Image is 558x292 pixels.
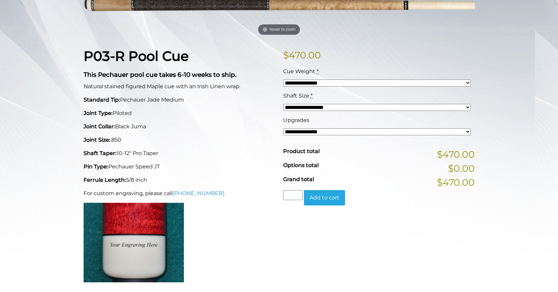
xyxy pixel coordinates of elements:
span: $470.00 [437,147,475,161]
span: $470.00 [437,175,475,189]
p: .850 [84,136,275,144]
strong: Joint Type: [84,110,113,116]
p: Pechauer Speed JT [84,163,275,171]
abbr: required [311,93,313,99]
strong: P03-R Pool Cue [84,48,189,64]
p: 5/8 inch [84,176,275,184]
button: Add to cart [304,190,345,205]
strong: This Pechauer pool cue takes 6-10 weeks to ship. [84,71,236,79]
input: Product quantity [283,190,303,200]
strong: Joint Size: [84,137,110,143]
span: Grand total [283,176,314,182]
p: 10-12" Pro Taper [84,149,275,157]
strong: Shaft Taper: [84,150,117,156]
strong: Standard Tip: [84,97,120,103]
strong: Pin Type: [84,163,108,170]
span: Options total [283,162,319,168]
span: Product total [283,148,320,154]
strong: Ferrule Length: [84,177,126,183]
span: $ [283,49,289,61]
span: Upgrades [283,117,309,123]
span: Cue Weight [283,68,315,75]
p: For custom engraving, please call [84,189,275,197]
a: [PHONE_NUMBER]. [173,190,225,196]
p: Black Juma [84,123,275,131]
p: Pechauer Jade Medium [84,96,275,104]
p: Natural stained figured Maple cue with an Irish Linen wrap. [84,83,275,91]
span: Shaft Size [283,93,309,99]
strong: Joint Collar: [84,123,115,130]
p: Piloted [84,109,275,117]
abbr: required [317,68,319,75]
span: $0.00 [448,161,475,175]
bdi: 470.00 [283,49,321,61]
